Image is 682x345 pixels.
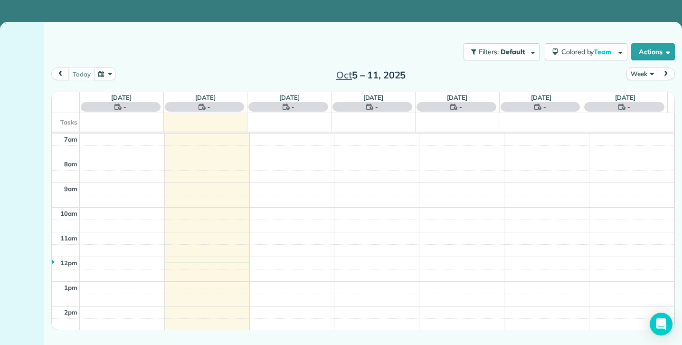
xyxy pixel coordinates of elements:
span: - [292,102,294,112]
span: 12pm [60,259,77,267]
button: next [657,67,675,80]
a: [DATE] [195,94,216,101]
span: Tasks [60,118,77,126]
span: 8am [64,160,77,168]
a: [DATE] [363,94,384,101]
a: [DATE] [279,94,300,101]
span: Oct [336,69,352,81]
a: [DATE] [447,94,467,101]
span: - [123,102,126,112]
span: 7am [64,135,77,143]
span: - [627,102,630,112]
span: 10am [60,210,77,217]
button: Week [626,67,657,80]
a: Filters: Default [459,43,540,60]
span: Filters: [479,48,499,56]
span: - [208,102,210,112]
button: prev [51,67,69,80]
div: Open Intercom Messenger [650,313,673,335]
h2: 5 – 11, 2025 [312,70,430,80]
span: - [459,102,462,112]
span: 9am [64,185,77,192]
span: Team [594,48,613,56]
button: Actions [631,43,675,60]
button: Colored byTeam [545,43,627,60]
span: Colored by [561,48,615,56]
a: [DATE] [111,94,132,101]
button: Filters: Default [464,43,540,60]
a: [DATE] [615,94,635,101]
span: - [375,102,378,112]
span: - [543,102,546,112]
span: 1pm [64,284,77,291]
a: [DATE] [531,94,551,101]
span: 11am [60,234,77,242]
button: today [68,67,95,80]
span: Default [501,48,526,56]
span: 2pm [64,308,77,316]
